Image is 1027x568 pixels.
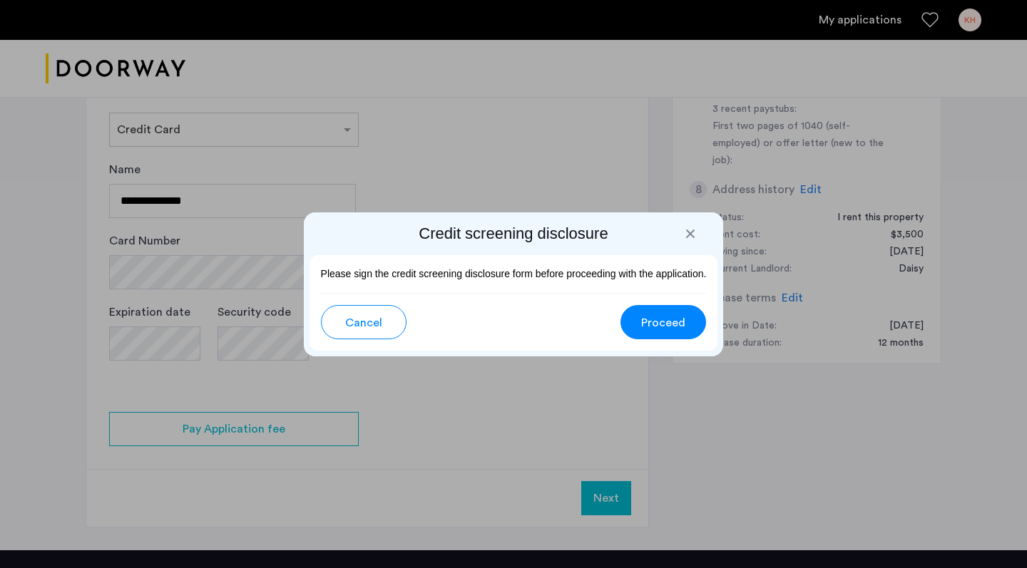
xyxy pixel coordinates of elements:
h2: Credit screening disclosure [310,224,718,244]
button: button [620,305,706,339]
span: Cancel [345,314,382,331]
p: Please sign the credit screening disclosure form before proceeding with the application. [321,267,707,282]
button: button [321,305,407,339]
span: Proceed [641,314,685,331]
